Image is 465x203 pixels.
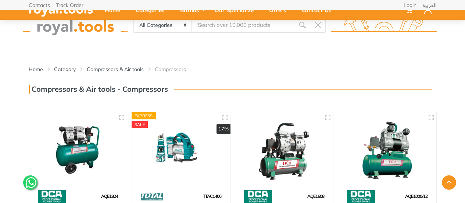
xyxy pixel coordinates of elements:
[29,66,43,73] a: Home
[404,3,416,8] a: Login
[87,66,144,73] a: Compressors & Air tools
[244,190,272,203] img: 58.webp
[331,15,437,35] img: royal.tools Logo
[139,119,223,183] img: Royal Tools - Auto air compressor 10 bar
[345,119,430,183] img: Royal Tools - Oil free Silent Air compressor 1000W
[38,190,66,203] img: 58.webp
[29,3,50,8] a: Contacts
[132,112,156,119] div: Express
[23,15,128,35] img: royal.tools Logo
[242,119,327,183] img: Royal Tools - Oil free Silent Air compressor 550w
[307,193,324,199] span: AQE1608
[101,193,118,199] span: AQE1824
[217,124,230,134] div: 17%
[29,85,168,94] h3: Compressors & Air tools - Compressors
[29,66,437,73] nav: breadcrumb
[192,17,294,33] input: Site search
[54,66,76,73] a: Category
[405,193,428,199] span: AQE1000/12
[141,190,163,203] img: 86.webp
[134,18,192,32] select: Category
[132,121,148,128] div: SALE
[155,66,197,73] li: Compressors
[422,3,437,8] a: العربية
[36,119,121,183] img: Royal Tools - Oil-free mute air compressor
[203,193,221,199] span: TTAC1406
[347,190,375,203] img: 58.webp
[56,3,83,8] a: Track Order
